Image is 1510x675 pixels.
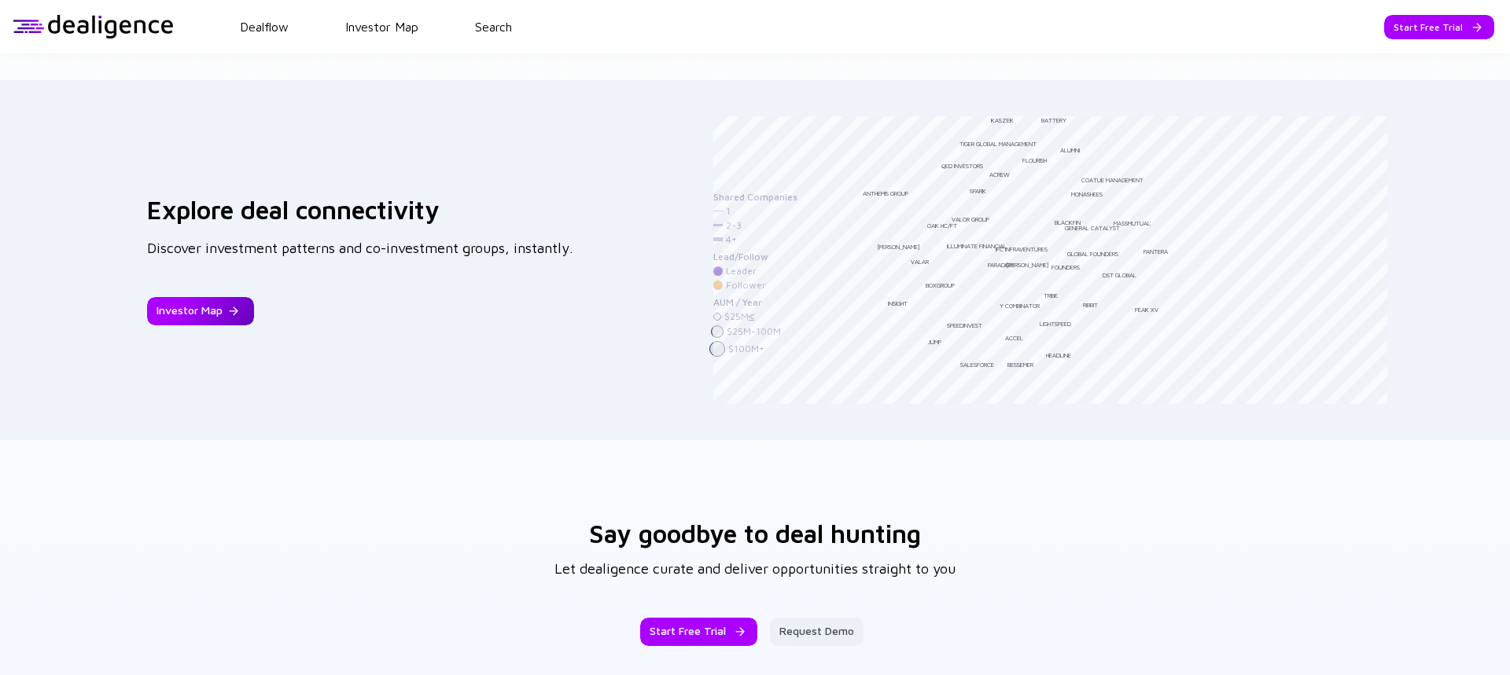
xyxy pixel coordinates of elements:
div: Spark [970,187,986,195]
div: Speedinvest [947,321,982,329]
button: Start Free Trial [1384,15,1494,39]
div: KaszeK [991,116,1014,124]
div: Oak HC/FT [927,222,957,229]
div: Insight [888,299,908,307]
div: IFC InfraVentures [996,245,1048,253]
div: Anthemis Group [863,189,908,197]
div: [PERSON_NAME] [877,243,920,251]
div: Jump [928,338,941,346]
div: Alumni [1060,146,1080,154]
div: MassMutual [1114,219,1151,227]
span: Let dealigence curate and deliver opportunities straight to you [554,558,956,580]
div: Valar [911,258,929,266]
div: Y Combinator [1000,302,1040,310]
a: Dealflow [240,20,289,34]
div: QED Investors [941,162,983,170]
div: Salesforce [960,361,994,369]
div: Flourish [1022,156,1047,164]
a: Investor Map [345,20,418,34]
div: Global Founders [1067,250,1118,258]
div: ACrew [989,171,1010,178]
div: [PERSON_NAME] [1006,261,1049,269]
div: Tiger Global Management [959,140,1037,148]
div: Battery [1041,116,1066,124]
button: Request Demo [770,618,864,646]
div: Ribbit [1083,301,1098,309]
a: Search [475,20,512,34]
div: Accel [1005,334,1023,342]
div: Illuminate Financial [947,242,1007,250]
span: Discover investment patterns and co-investment groups, instantly. [147,240,573,256]
div: Coatue Management [1081,176,1144,184]
div: Paradigm [988,261,1014,269]
button: Investor Map [147,297,254,325]
div: Valor Group [952,215,989,223]
div: Headline [1046,351,1071,359]
div: Founders [1051,263,1080,271]
button: Start Free Trial [640,618,757,646]
div: General Catalyst [1065,224,1120,232]
div: Pantera [1144,248,1168,255]
div: Lightspeed [1040,320,1071,328]
div: DST Global [1103,271,1136,279]
h3: Explore deal connectivity [147,195,573,225]
div: BlackFin [1055,218,1081,226]
div: Monashees [1071,190,1103,198]
div: Peak XV [1135,306,1158,314]
div: BoxGroup [926,281,955,289]
div: Bessemer [1007,361,1033,369]
div: Tribe [1044,292,1058,299]
h3: Say goodbye to deal hunting [589,519,921,548]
